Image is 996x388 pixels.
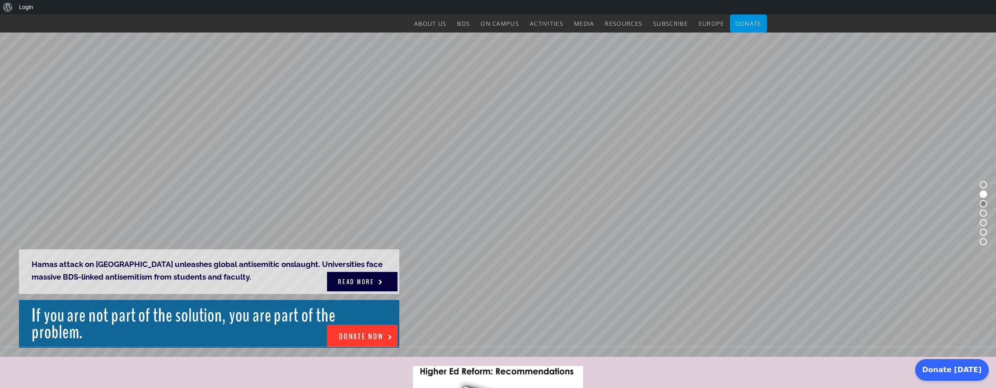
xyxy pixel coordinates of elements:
a: DONATE NOW [327,325,397,347]
span: Media [574,19,594,28]
a: BDS [457,14,470,33]
span: BDS [457,19,470,28]
rs-layer: Hamas attack on [GEOGRAPHIC_DATA] unleashes global antisemitic onslaught. Universities face massi... [19,249,399,294]
a: Media [574,14,594,33]
a: READ MORE [327,272,397,291]
a: Europe [699,14,725,33]
span: Europe [699,19,725,28]
a: Subscribe [653,14,688,33]
a: Resources [605,14,642,33]
rs-layer: If you are not part of the solution, you are part of the problem. [19,300,399,348]
span: Activities [530,19,563,28]
span: Subscribe [653,19,688,28]
span: Resources [605,19,642,28]
span: Donate [735,19,762,28]
a: Activities [530,14,563,33]
a: About Us [414,14,446,33]
span: About Us [414,19,446,28]
span: On Campus [481,19,519,28]
a: On Campus [481,14,519,33]
a: Donate [735,14,762,33]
